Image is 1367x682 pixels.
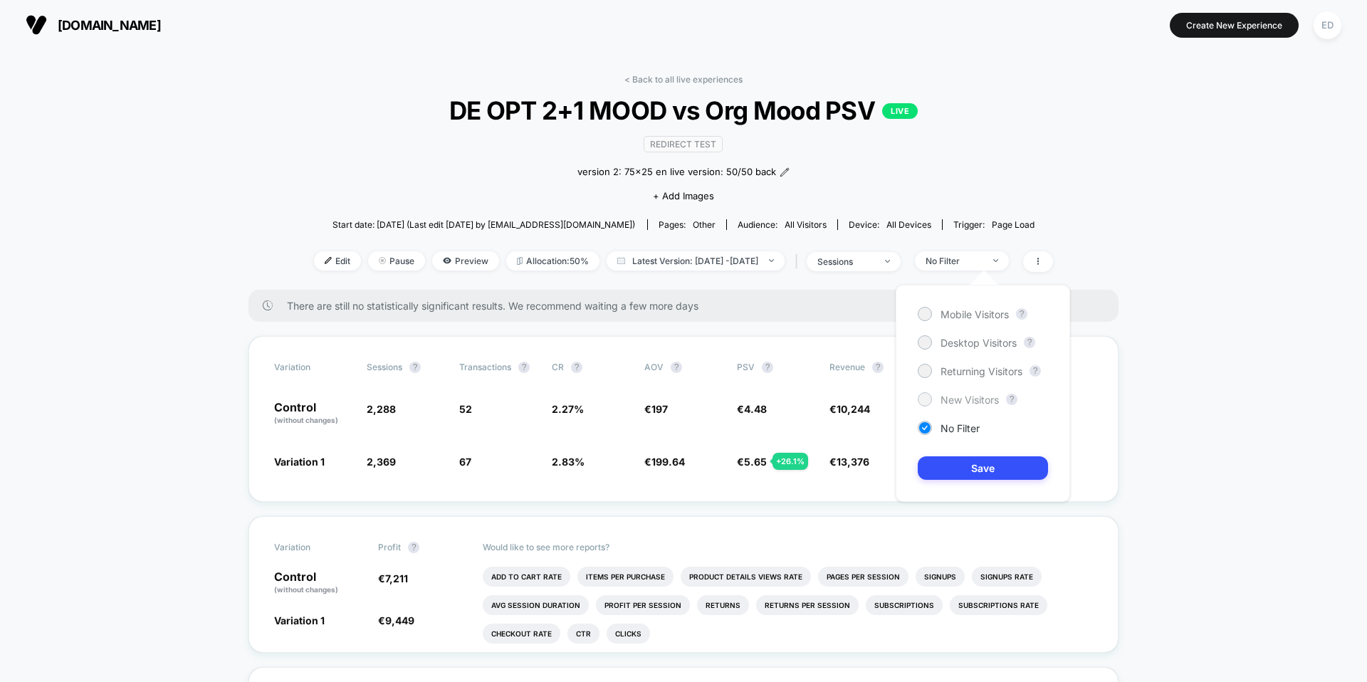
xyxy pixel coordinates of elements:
[483,567,570,587] li: Add To Cart Rate
[409,362,421,373] button: ?
[756,595,859,615] li: Returns Per Session
[567,624,599,644] li: Ctr
[644,136,723,152] span: Redirect Test
[866,595,943,615] li: Subscriptions
[518,362,530,373] button: ?
[378,542,401,552] span: Profit
[918,456,1048,480] button: Save
[885,260,890,263] img: end
[817,256,874,267] div: sessions
[367,456,396,468] span: 2,369
[829,403,870,415] span: €
[58,18,161,33] span: [DOMAIN_NAME]
[1024,337,1035,348] button: ?
[737,362,755,372] span: PSV
[314,251,361,271] span: Edit
[818,567,908,587] li: Pages Per Session
[972,567,1042,587] li: Signups Rate
[950,595,1047,615] li: Subscriptions Rate
[697,595,749,615] li: Returns
[571,362,582,373] button: ?
[517,257,523,265] img: rebalance
[738,219,827,230] div: Audience:
[792,251,807,272] span: |
[483,542,1094,552] p: Would like to see more reports?
[367,403,396,415] span: 2,288
[837,456,869,468] span: 13,376
[785,219,827,230] span: All Visitors
[926,256,983,266] div: No Filter
[886,219,931,230] span: all devices
[287,300,1090,312] span: There are still no statistically significant results. We recommend waiting a few more days
[21,14,165,36] button: [DOMAIN_NAME]
[837,403,870,415] span: 10,244
[659,219,716,230] div: Pages:
[1016,308,1027,320] button: ?
[274,614,325,626] span: Variation 1
[459,362,511,372] span: Transactions
[651,456,685,468] span: 199.64
[367,362,402,372] span: Sessions
[737,403,767,415] span: €
[577,567,674,587] li: Items Per Purchase
[408,542,419,553] button: ?
[653,190,714,201] span: + Add Images
[607,251,785,271] span: Latest Version: [DATE] - [DATE]
[368,251,425,271] span: Pause
[829,456,869,468] span: €
[1030,365,1041,377] button: ?
[607,624,650,644] li: Clicks
[882,103,918,119] p: LIVE
[1006,394,1017,405] button: ?
[941,337,1017,349] span: Desktop Visitors
[596,595,690,615] li: Profit Per Session
[617,257,625,264] img: calendar
[737,456,767,468] span: €
[744,456,767,468] span: 5.65
[26,14,47,36] img: Visually logo
[941,394,999,406] span: New Visitors
[351,95,1016,125] span: DE OPT 2+1 MOOD vs Org Mood PSV
[772,453,808,470] div: + 26.1 %
[993,259,998,262] img: end
[274,456,325,468] span: Variation 1
[644,362,664,372] span: AOV
[744,403,767,415] span: 4.48
[644,403,668,415] span: €
[459,403,472,415] span: 52
[483,595,589,615] li: Avg Session Duration
[837,219,942,230] span: Device:
[1314,11,1341,39] div: ED
[651,403,668,415] span: 197
[681,567,811,587] li: Product Details Views Rate
[1309,11,1346,40] button: ED
[274,402,352,426] p: Control
[552,403,584,415] span: 2.27 %
[916,567,965,587] li: Signups
[953,219,1035,230] div: Trigger:
[762,362,773,373] button: ?
[829,362,865,372] span: Revenue
[693,219,716,230] span: other
[459,456,471,468] span: 67
[872,362,884,373] button: ?
[941,308,1009,320] span: Mobile Visitors
[992,219,1035,230] span: Page Load
[624,74,743,85] a: < Back to all live experiences
[769,259,774,262] img: end
[385,614,414,626] span: 9,449
[378,572,408,584] span: €
[274,571,364,595] p: Control
[432,251,499,271] span: Preview
[378,614,414,626] span: €
[552,456,585,468] span: 2.83 %
[941,422,980,434] span: No Filter
[552,362,564,372] span: CR
[274,585,338,594] span: (without changes)
[274,362,352,373] span: Variation
[644,456,685,468] span: €
[671,362,682,373] button: ?
[1170,13,1299,38] button: Create New Experience
[577,165,776,179] span: version 2: 75x25 en live version: 50/50 back
[274,416,338,424] span: (without changes)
